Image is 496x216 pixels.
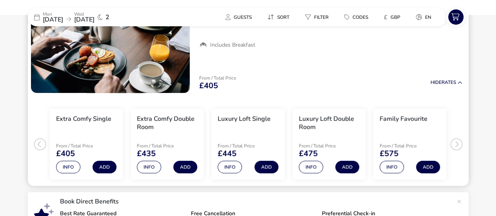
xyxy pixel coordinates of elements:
[43,15,63,24] span: [DATE]
[56,161,80,173] button: Info
[299,11,335,23] button: Filter
[219,11,258,23] button: Guests
[261,11,299,23] naf-pibe-menu-bar-item: Sort
[314,14,329,20] span: Filter
[207,105,288,183] swiper-slide: 3 / 5
[380,150,398,158] span: £575
[299,115,359,131] h3: Luxury Loft Double Room
[299,143,354,148] p: From / Total Price
[56,143,112,148] p: From / Total Price
[335,161,359,173] button: Add
[431,80,462,85] button: HideRates
[137,150,156,158] span: £435
[193,0,469,55] div: Bed & Breakfast1 night B&B | Best available rateIncludes Breakfast
[425,14,431,20] span: en
[43,12,63,16] p: Mon
[93,161,116,173] button: Add
[410,11,438,23] button: en
[31,4,190,93] swiper-slide: 1 / 1
[378,11,407,23] button: £GBP
[218,150,236,158] span: £445
[137,143,193,148] p: From / Total Price
[127,105,207,183] swiper-slide: 2 / 5
[380,161,404,173] button: Info
[277,14,289,20] span: Sort
[199,76,236,80] p: From / Total Price
[210,42,255,49] span: Includes Breakfast
[105,14,109,20] span: 2
[289,105,369,183] swiper-slide: 4 / 5
[391,14,400,20] span: GBP
[60,198,453,205] p: Book Direct Benefits
[218,161,242,173] button: Info
[74,12,94,16] p: Wed
[137,115,197,131] h3: Extra Comfy Double Room
[299,150,318,158] span: £475
[380,115,427,123] h3: Family Favourite
[384,13,387,21] i: £
[218,115,271,123] h3: Luxury Loft Single
[410,11,441,23] naf-pibe-menu-bar-item: en
[369,105,450,183] swiper-slide: 5 / 5
[137,161,161,173] button: Info
[28,8,145,26] div: Mon[DATE]Wed[DATE]2
[234,14,252,20] span: Guests
[56,150,75,158] span: £405
[56,115,111,123] h3: Extra Comfy Single
[416,161,440,173] button: Add
[299,11,338,23] naf-pibe-menu-bar-item: Filter
[338,11,374,23] button: Codes
[261,11,296,23] button: Sort
[431,79,441,85] span: Hide
[352,14,368,20] span: Codes
[338,11,378,23] naf-pibe-menu-bar-item: Codes
[46,105,127,183] swiper-slide: 1 / 5
[380,143,435,148] p: From / Total Price
[173,161,197,173] button: Add
[199,82,218,90] span: £405
[218,143,273,148] p: From / Total Price
[299,161,323,173] button: Info
[378,11,410,23] naf-pibe-menu-bar-item: £GBP
[254,161,278,173] button: Add
[74,15,94,24] span: [DATE]
[219,11,261,23] naf-pibe-menu-bar-item: Guests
